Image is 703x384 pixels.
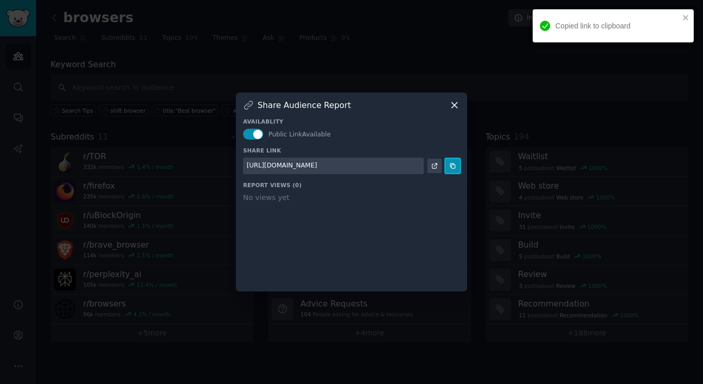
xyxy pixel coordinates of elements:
span: Public Link Available [268,131,331,138]
h3: Share Link [243,147,460,154]
div: Copied link to clipboard [555,21,679,32]
div: No views yet [243,192,460,203]
h3: Share Audience Report [258,100,351,111]
h3: Availablity [243,118,460,125]
h3: Report Views ( 0 ) [243,181,460,189]
button: close [682,13,690,22]
div: [URL][DOMAIN_NAME] [247,161,317,171]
